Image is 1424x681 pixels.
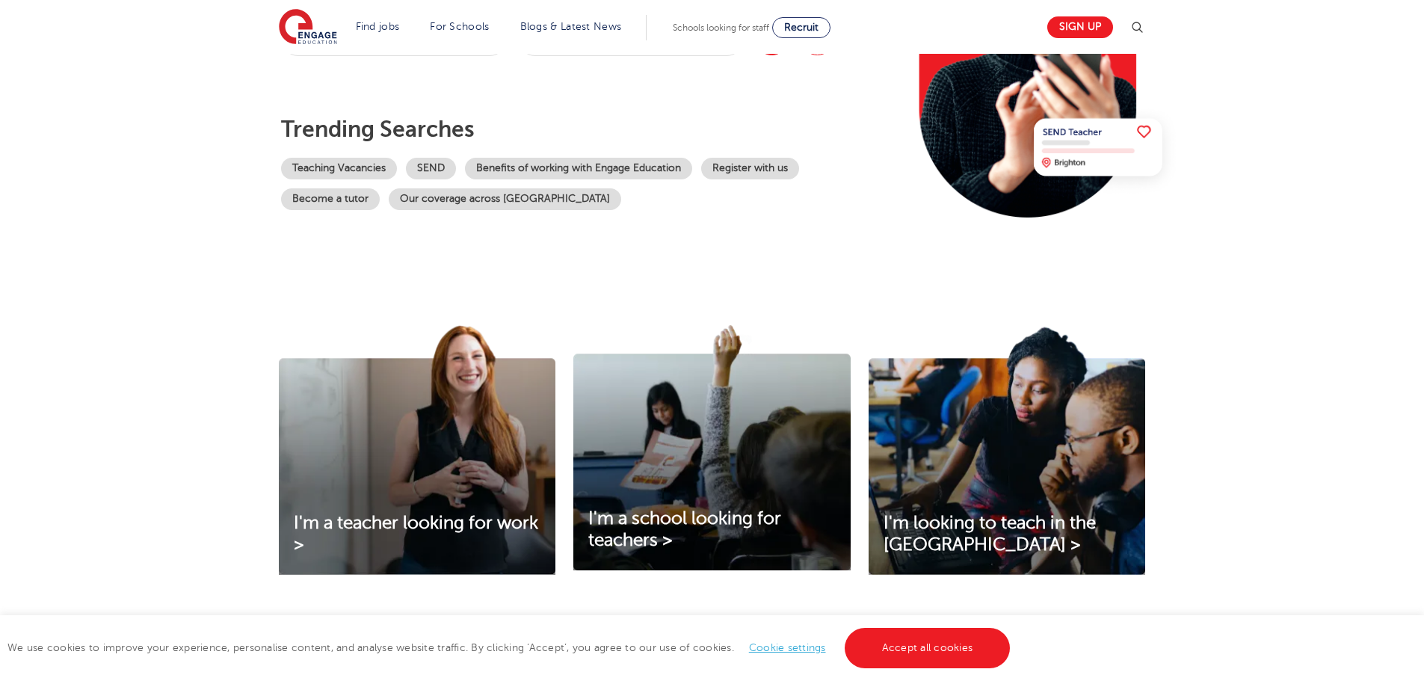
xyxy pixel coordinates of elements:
[7,642,1014,653] span: We use cookies to improve your experience, personalise content, and analyse website traffic. By c...
[869,325,1145,575] img: I'm looking to teach in the UK
[281,158,397,179] a: Teaching Vacancies
[406,158,456,179] a: SEND
[279,9,337,46] img: Engage Education
[520,21,622,32] a: Blogs & Latest News
[673,22,769,33] span: Schools looking for staff
[573,508,850,552] a: I'm a school looking for teachers >
[772,17,830,38] a: Recruit
[588,508,781,550] span: I'm a school looking for teachers >
[845,628,1011,668] a: Accept all cookies
[465,158,692,179] a: Benefits of working with Engage Education
[884,513,1096,555] span: I'm looking to teach in the [GEOGRAPHIC_DATA] >
[279,513,555,556] a: I'm a teacher looking for work >
[430,21,489,32] a: For Schools
[294,513,538,555] span: I'm a teacher looking for work >
[749,642,826,653] a: Cookie settings
[701,158,799,179] a: Register with us
[1047,16,1113,38] a: Sign up
[279,325,555,575] img: I'm a teacher looking for work
[869,513,1145,556] a: I'm looking to teach in the [GEOGRAPHIC_DATA] >
[281,188,380,210] a: Become a tutor
[389,188,621,210] a: Our coverage across [GEOGRAPHIC_DATA]
[356,21,400,32] a: Find jobs
[784,22,819,33] span: Recruit
[573,325,850,570] img: I'm a school looking for teachers
[281,116,884,143] p: Trending searches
